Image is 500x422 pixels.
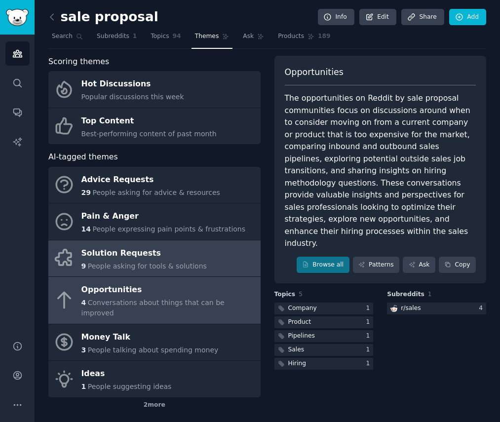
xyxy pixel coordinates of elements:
div: Advice Requests [81,172,220,188]
div: 2 more [48,397,261,413]
span: People asking for advice & resources [92,189,220,196]
span: 29 [81,189,91,196]
div: Sales [288,345,305,354]
span: Scoring themes [48,56,109,68]
span: Conversations about things that can be improved [81,299,225,317]
span: 3 [81,346,86,354]
span: People asking for tools & solutions [88,262,207,270]
a: Browse all [297,257,349,273]
span: Search [52,32,73,41]
div: Ideas [81,366,172,382]
span: 1 [81,383,86,390]
h2: sale proposal [48,9,158,25]
span: AI-tagged themes [48,151,118,163]
a: Products189 [274,29,334,49]
a: Search [48,29,86,49]
div: Hot Discussions [81,77,184,92]
a: Product1 [274,316,374,329]
a: Patterns [353,257,399,273]
a: Hiring1 [274,358,374,370]
span: Topics [274,290,296,299]
button: Copy [439,257,476,273]
span: Opportunities [285,66,344,78]
a: Pipelines1 [274,330,374,343]
div: 1 [366,332,373,341]
div: The opportunities on Reddit by sale proposal communities focus on discussions around when to cons... [285,92,476,250]
span: 9 [81,262,86,270]
a: salesr/sales4 [387,303,486,315]
span: 94 [173,32,181,41]
a: Ask [403,257,435,273]
a: Ideas1People suggesting ideas [48,361,261,397]
img: sales [390,305,397,312]
a: Money Talk3People talking about spending money [48,324,261,361]
span: Ask [243,32,254,41]
a: Opportunities4Conversations about things that can be improved [48,277,261,324]
span: 1 [133,32,137,41]
div: Solution Requests [81,245,207,261]
div: Pipelines [288,332,315,341]
span: 1 [428,291,432,298]
div: Company [288,304,317,313]
a: Subreddits1 [93,29,140,49]
span: 14 [81,225,91,233]
div: Top Content [81,113,217,129]
span: People talking about spending money [88,346,219,354]
span: 189 [318,32,331,41]
a: Themes [192,29,233,49]
a: Ask [239,29,268,49]
div: 1 [366,304,373,313]
img: GummySearch logo [6,9,29,26]
span: 5 [299,291,303,298]
span: Products [278,32,304,41]
a: Info [318,9,354,26]
span: 4 [81,299,86,307]
a: Edit [359,9,396,26]
a: Solution Requests9People asking for tools & solutions [48,240,261,277]
span: Subreddits [97,32,129,41]
span: Themes [195,32,219,41]
a: Advice Requests29People asking for advice & resources [48,167,261,203]
div: Hiring [288,359,307,368]
a: Add [449,9,486,26]
div: 1 [366,359,373,368]
a: Hot DiscussionsPopular discussions this week [48,71,261,108]
span: Best-performing content of past month [81,130,217,138]
a: Sales1 [274,344,374,356]
a: Pain & Anger14People expressing pain points & frustrations [48,203,261,240]
div: 1 [366,318,373,327]
a: Topics94 [147,29,184,49]
span: People suggesting ideas [88,383,172,390]
div: Product [288,318,311,327]
div: 4 [479,304,486,313]
div: 1 [366,345,373,354]
a: Top ContentBest-performing content of past month [48,108,261,145]
span: Subreddits [387,290,424,299]
a: Company1 [274,303,374,315]
span: Popular discussions this week [81,93,184,101]
div: Opportunities [81,282,256,298]
div: r/ sales [401,304,421,313]
div: Pain & Anger [81,209,246,225]
span: People expressing pain points & frustrations [92,225,245,233]
span: Topics [151,32,169,41]
a: Share [401,9,444,26]
div: Money Talk [81,329,219,345]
